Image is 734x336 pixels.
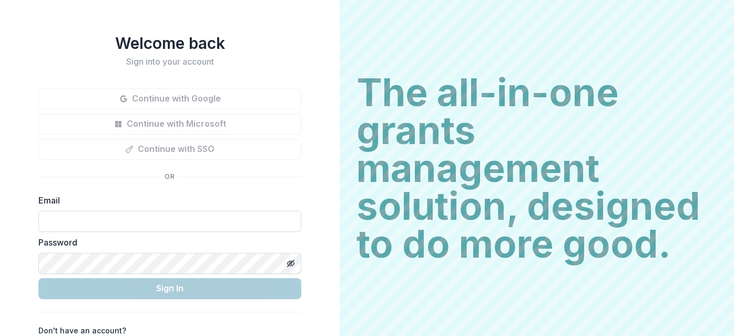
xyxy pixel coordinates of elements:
h2: Sign into your account [38,57,301,67]
button: Continue with SSO [38,139,301,160]
button: Continue with Google [38,88,301,109]
h1: Welcome back [38,34,301,53]
button: Toggle password visibility [282,255,299,272]
label: Password [38,236,295,249]
p: Don't have an account? [38,325,126,336]
button: Sign In [38,278,301,299]
label: Email [38,194,295,207]
button: Continue with Microsoft [38,114,301,135]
